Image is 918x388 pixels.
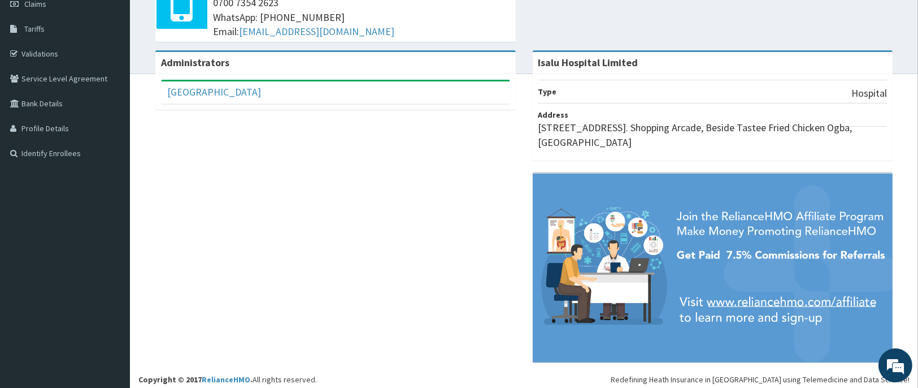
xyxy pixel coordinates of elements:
[538,56,638,69] strong: Isalu Hospital Limited
[851,86,887,101] p: Hospital
[538,87,557,97] b: Type
[6,264,215,303] textarea: Type your message and hit 'Enter'
[239,25,394,38] a: [EMAIL_ADDRESS][DOMAIN_NAME]
[611,374,910,385] div: Redefining Heath Insurance in [GEOGRAPHIC_DATA] using Telemedicine and Data Science!
[167,85,261,98] a: [GEOGRAPHIC_DATA]
[185,6,212,33] div: Minimize live chat window
[138,374,253,385] strong: Copyright © 2017 .
[202,374,250,385] a: RelianceHMO
[66,120,156,234] span: We're online!
[59,63,190,78] div: Chat with us now
[538,120,887,149] p: [STREET_ADDRESS]. Shopping Arcade, Beside Tastee Fried Chicken Ogba, [GEOGRAPHIC_DATA]
[533,174,893,363] img: provider-team-banner.png
[538,110,569,120] b: Address
[24,24,45,34] span: Tariffs
[21,57,46,85] img: d_794563401_company_1708531726252_794563401
[161,56,229,69] b: Administrators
